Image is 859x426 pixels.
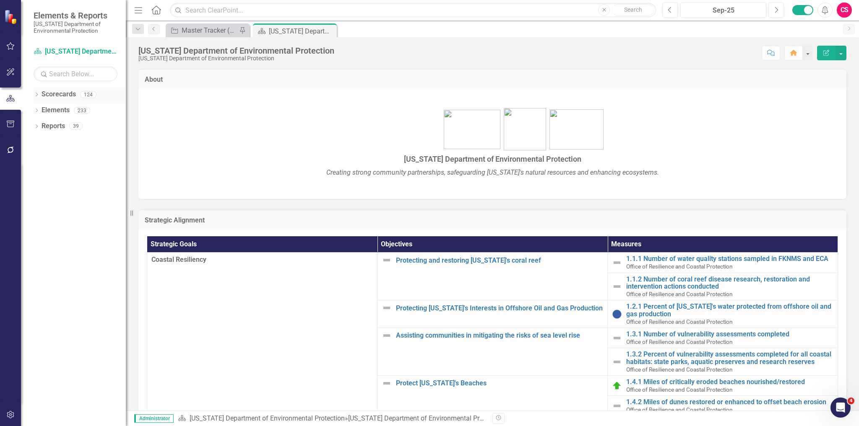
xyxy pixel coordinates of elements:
[830,398,851,418] iframe: Intercom live chat
[612,258,622,268] img: Not Defined
[396,305,603,312] a: Protecting [US_STATE]'s Interests in Offshore Oil and Gas Production
[326,168,659,176] em: Creating strong community partnerships, safeguarding [US_STATE]'s natural resources and enhancing...
[612,4,654,16] button: Search
[382,378,392,388] img: Not Defined
[151,255,373,265] span: Coastal Resiliency
[42,106,70,115] a: Elements
[42,90,76,99] a: Scorecards
[80,91,96,98] div: 124
[377,253,608,300] td: Double-Click to Edit Right Click for Context Menu
[382,303,392,313] img: Not Defined
[624,6,642,13] span: Search
[626,366,733,373] span: Office of Resilience and Coastal Protection
[626,255,833,263] a: 1.1.1 Number of water quality stations sampled in FKNMS and ECA
[42,121,65,131] a: Reports
[626,351,833,365] a: 1.3.2 Percent of vulnerability assessments completed for all coastal habitats: state parks, aquat...
[377,328,608,376] td: Double-Click to Edit Right Click for Context Menu
[377,300,608,328] td: Double-Click to Edit Right Click for Context Menu
[382,255,392,265] img: Not Defined
[134,414,174,423] span: Administrator
[382,330,392,341] img: Not Defined
[626,406,733,413] span: Office of Resilience and Coastal Protection
[145,76,840,83] h3: About
[190,414,345,422] a: [US_STATE] Department of Environmental Protection
[444,110,500,149] img: bhsp1.png
[74,107,90,114] div: 233
[34,67,117,81] input: Search Below...
[34,10,117,21] span: Elements & Reports
[396,380,603,387] a: Protect [US_STATE]'s Beaches
[680,3,766,18] button: Sep-25
[608,253,838,273] td: Double-Click to Edit Right Click for Context Menu
[837,3,852,18] button: CS
[612,401,622,411] img: Not Defined
[612,381,622,391] img: Routing
[612,333,622,343] img: Not Defined
[145,217,840,224] h3: Strategic Alignment
[626,386,733,393] span: Office of Resilience and Coastal Protection
[626,398,833,406] a: 1.4.2 Miles of dunes restored or enhanced to offset beach erosion
[69,123,83,130] div: 39
[138,46,334,55] div: [US_STATE] Department of Environmental Protection
[683,5,763,15] div: Sep-25
[612,281,622,292] img: Not Defined
[626,338,733,345] span: Office of Resilience and Coastal Protection
[626,330,833,338] a: 1.3.1 Number of vulnerability assessments completed
[626,303,833,318] a: 1.2.1 Percent of [US_STATE]'s water protected from offshore oil and gas production
[612,357,622,367] img: Not Defined
[168,25,237,36] a: Master Tracker (External)
[608,328,838,348] td: Double-Click to Edit Right Click for Context Menu
[626,378,833,386] a: 1.4.1 Miles of critically eroded beaches nourished/restored
[612,309,622,319] img: No Information
[404,155,581,163] span: [US_STATE] Department of Environmental Protection
[504,108,546,150] img: FL-DEP-LOGO-color-sam%20v4.jpg
[348,414,503,422] div: [US_STATE] Department of Environmental Protection
[608,396,838,416] td: Double-Click to Edit Right Click for Context Menu
[608,376,838,396] td: Double-Click to Edit Right Click for Context Menu
[396,332,603,339] a: Assisting communities in mitigating the risks of sea level rise
[626,318,733,325] span: Office of Resilience and Coastal Protection
[626,263,733,270] span: Office of Resilience and Coastal Protection
[549,109,604,150] img: bird1.png
[170,3,656,18] input: Search ClearPoint...
[178,414,486,423] div: »
[626,276,833,290] a: 1.1.2 Number of coral reef disease research, restoration and intervention actions conducted
[608,273,838,300] td: Double-Click to Edit Right Click for Context Menu
[608,300,838,328] td: Double-Click to Edit Right Click for Context Menu
[626,291,733,297] span: Office of Resilience and Coastal Protection
[182,25,237,36] div: Master Tracker (External)
[269,26,335,36] div: [US_STATE] Department of Environmental Protection
[138,55,334,62] div: [US_STATE] Department of Environmental Protection
[34,21,117,34] small: [US_STATE] Department of Environmental Protection
[4,10,19,24] img: ClearPoint Strategy
[608,348,838,376] td: Double-Click to Edit Right Click for Context Menu
[848,398,854,404] span: 4
[396,257,603,264] a: Protecting and restoring [US_STATE]'s coral reef
[34,47,117,57] a: [US_STATE] Department of Environmental Protection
